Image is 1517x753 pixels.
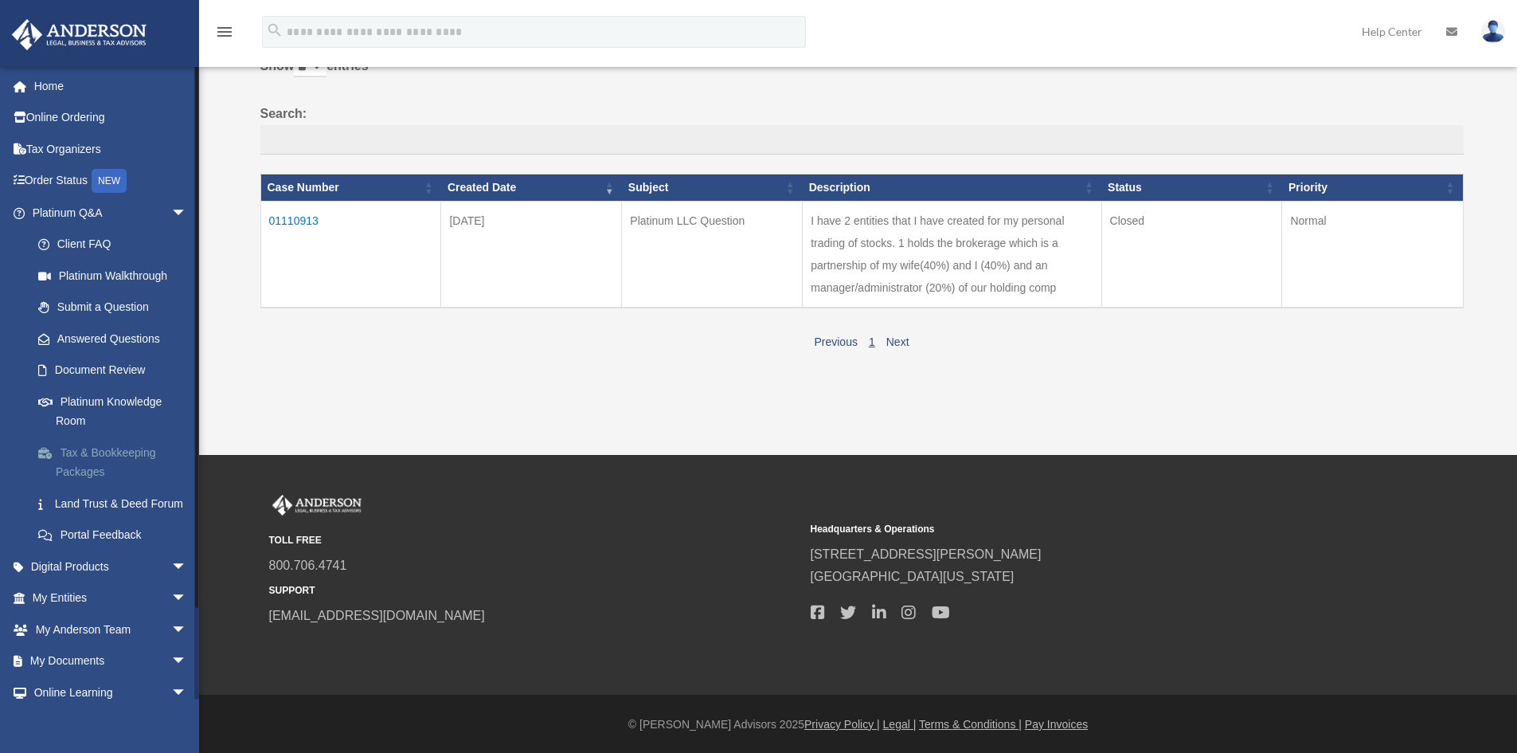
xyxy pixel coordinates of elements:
[22,260,211,292] a: Platinum Walkthrough
[1101,201,1282,308] td: Closed
[886,335,909,348] a: Next
[1025,718,1088,731] a: Pay Invoices
[622,201,803,308] td: Platinum LLC Question
[11,70,211,102] a: Home
[171,645,203,678] span: arrow_drop_down
[22,488,211,520] a: Land Trust & Deed Forum
[441,201,622,308] td: [DATE]
[1282,201,1463,308] td: Normal
[266,22,283,39] i: search
[811,521,1341,538] small: Headquarters & Operations
[171,582,203,615] span: arrow_drop_down
[11,582,211,614] a: My Entitiesarrow_drop_down
[215,28,234,41] a: menu
[269,495,365,516] img: Anderson Advisors Platinum Portal
[294,59,326,77] select: Showentries
[171,614,203,646] span: arrow_drop_down
[803,201,1101,308] td: I have 2 entities that I have created for my personal trading of stocks. 1 holds the brokerage wh...
[919,718,1022,731] a: Terms & Conditions |
[260,55,1464,93] label: Show entries
[199,715,1517,735] div: © [PERSON_NAME] Advisors 2025
[171,551,203,583] span: arrow_drop_down
[11,614,211,645] a: My Anderson Teamarrow_drop_down
[811,547,1042,561] a: [STREET_ADDRESS][PERSON_NAME]
[1282,175,1463,202] th: Priority: activate to sort column ascending
[22,437,211,488] a: Tax & Bookkeeping Packages
[269,582,800,599] small: SUPPORT
[22,520,211,551] a: Portal Feedback
[804,718,880,731] a: Privacy Policy |
[171,677,203,709] span: arrow_drop_down
[260,125,1464,155] input: Search:
[22,229,211,261] a: Client FAQ
[1101,175,1282,202] th: Status: activate to sort column ascending
[11,133,211,165] a: Tax Organizers
[441,175,622,202] th: Created Date: activate to sort column ascending
[260,175,441,202] th: Case Number: activate to sort column ascending
[1481,20,1505,43] img: User Pic
[22,386,211,437] a: Platinum Knowledge Room
[11,102,211,134] a: Online Ordering
[11,165,211,198] a: Order StatusNEW
[269,532,800,549] small: TOLL FREE
[814,335,857,348] a: Previous
[260,201,441,308] td: 01110913
[269,609,485,622] a: [EMAIL_ADDRESS][DOMAIN_NAME]
[215,22,234,41] i: menu
[22,323,203,355] a: Answered Questions
[11,551,211,582] a: Digital Productsarrow_drop_down
[803,175,1101,202] th: Description: activate to sort column ascending
[269,559,347,572] a: 800.706.4741
[883,718,917,731] a: Legal |
[22,292,211,324] a: Submit a Question
[11,677,211,708] a: Online Learningarrow_drop_down
[11,645,211,677] a: My Documentsarrow_drop_down
[869,335,875,348] a: 1
[22,355,211,386] a: Document Review
[11,197,211,229] a: Platinum Q&Aarrow_drop_down
[260,103,1464,155] label: Search:
[622,175,803,202] th: Subject: activate to sort column ascending
[171,197,203,229] span: arrow_drop_down
[811,570,1015,583] a: [GEOGRAPHIC_DATA][US_STATE]
[7,19,151,50] img: Anderson Advisors Platinum Portal
[92,169,127,193] div: NEW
